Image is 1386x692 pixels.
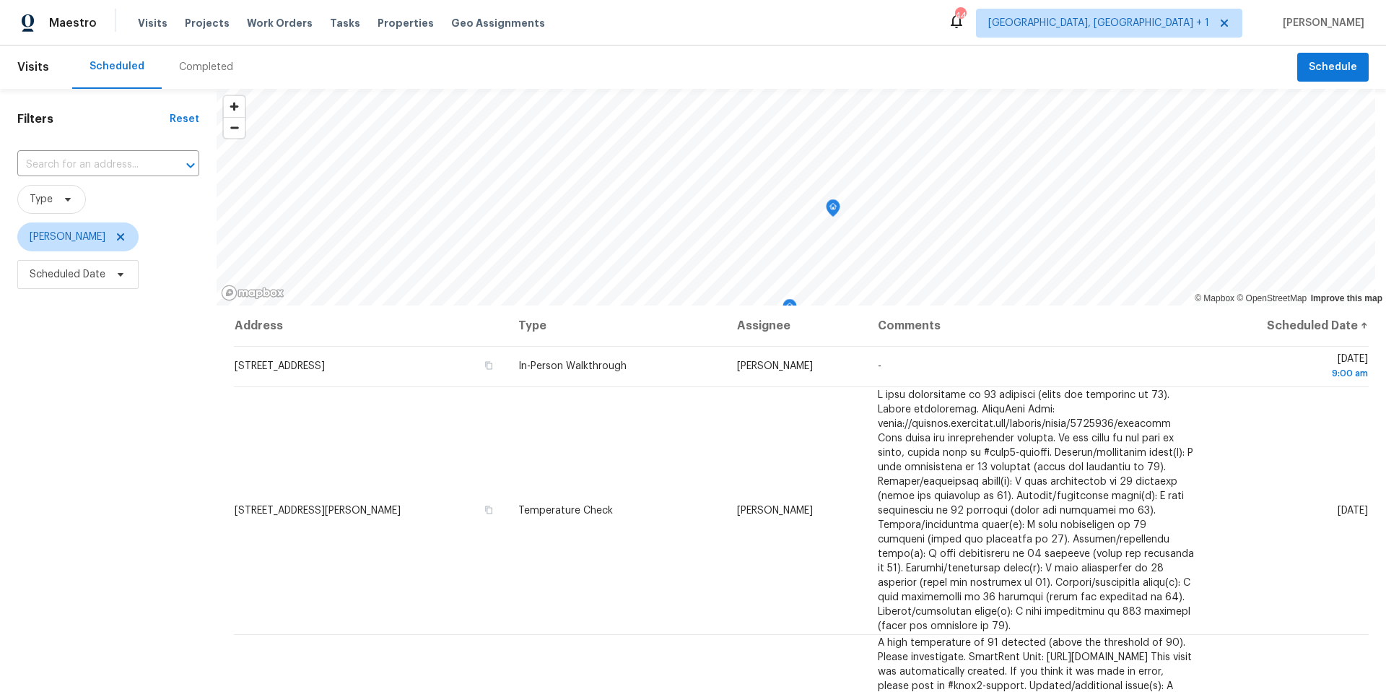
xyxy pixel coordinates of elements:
[826,199,840,222] div: Map marker
[30,230,105,244] span: [PERSON_NAME]
[783,299,797,321] div: Map marker
[866,306,1207,346] th: Comments
[1207,306,1369,346] th: Scheduled Date ↑
[1297,53,1369,82] button: Schedule
[17,112,170,126] h1: Filters
[17,154,159,176] input: Search for an address...
[49,16,97,30] span: Maestro
[1338,506,1368,516] span: [DATE]
[330,18,360,28] span: Tasks
[737,506,813,516] span: [PERSON_NAME]
[1311,293,1382,303] a: Improve this map
[737,361,813,371] span: [PERSON_NAME]
[17,51,49,83] span: Visits
[1219,354,1368,381] span: [DATE]
[378,16,434,30] span: Properties
[725,306,867,346] th: Assignee
[507,306,725,346] th: Type
[234,306,507,346] th: Address
[30,192,53,207] span: Type
[180,155,201,176] button: Open
[518,361,627,371] span: In-Person Walkthrough
[1277,16,1364,30] span: [PERSON_NAME]
[1309,59,1357,77] span: Schedule
[878,390,1194,631] span: L ipsu dolorsitame co 93 adipisci (elits doe temporinc ut 73). Labore etdoloremag. AliquAeni Admi...
[451,16,545,30] span: Geo Assignments
[138,16,167,30] span: Visits
[518,506,613,516] span: Temperature Check
[224,118,245,138] span: Zoom out
[235,506,401,516] span: [STREET_ADDRESS][PERSON_NAME]
[90,59,144,74] div: Scheduled
[247,16,313,30] span: Work Orders
[482,503,495,516] button: Copy Address
[482,359,495,372] button: Copy Address
[1237,293,1307,303] a: OpenStreetMap
[1195,293,1234,303] a: Mapbox
[224,117,245,138] button: Zoom out
[217,89,1375,306] canvas: Map
[185,16,230,30] span: Projects
[878,361,881,371] span: -
[1219,366,1368,381] div: 9:00 am
[224,96,245,117] button: Zoom in
[221,285,284,301] a: Mapbox homepage
[30,267,105,282] span: Scheduled Date
[179,60,233,74] div: Completed
[170,112,199,126] div: Reset
[955,9,965,23] div: 44
[235,361,325,371] span: [STREET_ADDRESS]
[988,16,1209,30] span: [GEOGRAPHIC_DATA], [GEOGRAPHIC_DATA] + 1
